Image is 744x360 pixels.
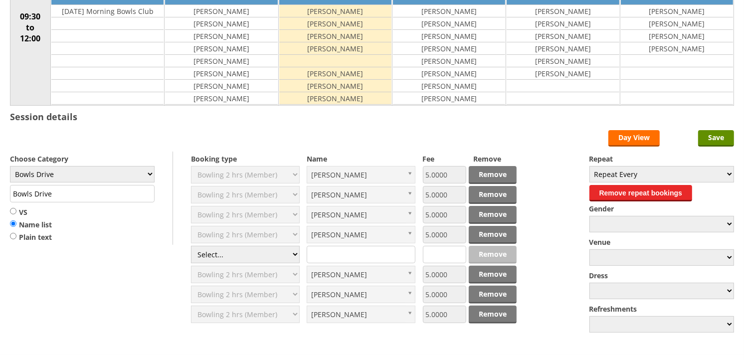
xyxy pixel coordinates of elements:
[589,304,734,314] label: Refreshments
[469,286,517,304] a: Remove
[469,266,517,284] a: Remove
[507,67,619,80] td: [PERSON_NAME]
[311,186,402,203] span: [PERSON_NAME]
[608,130,660,147] a: Day View
[307,166,415,183] a: [PERSON_NAME]
[165,5,277,17] td: [PERSON_NAME]
[165,92,277,105] td: [PERSON_NAME]
[10,185,155,202] input: Title/Description
[621,30,733,42] td: [PERSON_NAME]
[307,266,415,283] a: [PERSON_NAME]
[469,226,517,244] a: Remove
[393,92,505,105] td: [PERSON_NAME]
[307,154,415,164] label: Name
[393,80,505,92] td: [PERSON_NAME]
[393,67,505,80] td: [PERSON_NAME]
[10,207,52,217] label: VS
[469,166,517,184] a: Remove
[393,30,505,42] td: [PERSON_NAME]
[393,55,505,67] td: [PERSON_NAME]
[311,206,402,223] span: [PERSON_NAME]
[311,266,402,283] span: [PERSON_NAME]
[393,17,505,30] td: [PERSON_NAME]
[307,206,415,223] a: [PERSON_NAME]
[51,5,164,17] td: [DATE] Morning Bowls Club
[165,67,277,80] td: [PERSON_NAME]
[311,167,402,183] span: [PERSON_NAME]
[165,80,277,92] td: [PERSON_NAME]
[589,271,734,280] label: Dress
[10,154,155,164] label: Choose Category
[507,30,619,42] td: [PERSON_NAME]
[589,154,734,164] label: Repeat
[10,111,77,123] h3: Session details
[311,286,402,303] span: [PERSON_NAME]
[191,154,300,164] label: Booking type
[279,67,391,80] td: [PERSON_NAME]
[469,306,517,324] a: Remove
[165,42,277,55] td: [PERSON_NAME]
[279,80,391,92] td: [PERSON_NAME]
[621,5,733,17] td: [PERSON_NAME]
[279,42,391,55] td: [PERSON_NAME]
[507,55,619,67] td: [PERSON_NAME]
[621,42,733,55] td: [PERSON_NAME]
[469,206,517,224] a: Remove
[311,226,402,243] span: [PERSON_NAME]
[165,55,277,67] td: [PERSON_NAME]
[423,154,466,164] label: Fee
[10,220,16,227] input: Name list
[393,42,505,55] td: [PERSON_NAME]
[165,30,277,42] td: [PERSON_NAME]
[279,92,391,105] td: [PERSON_NAME]
[307,186,415,203] a: [PERSON_NAME]
[279,17,391,30] td: [PERSON_NAME]
[507,42,619,55] td: [PERSON_NAME]
[10,232,16,240] input: Plain text
[307,306,415,323] a: [PERSON_NAME]
[507,17,619,30] td: [PERSON_NAME]
[589,185,693,201] button: Remove repeat bookings
[311,306,402,323] span: [PERSON_NAME]
[307,226,415,243] a: [PERSON_NAME]
[307,286,415,303] a: [PERSON_NAME]
[10,220,52,230] label: Name list
[279,30,391,42] td: [PERSON_NAME]
[473,154,517,164] label: Remove
[165,17,277,30] td: [PERSON_NAME]
[10,207,16,215] input: VS
[469,186,517,204] a: Remove
[621,17,733,30] td: [PERSON_NAME]
[698,130,734,147] input: Save
[279,5,391,17] td: [PERSON_NAME]
[507,5,619,17] td: [PERSON_NAME]
[589,204,734,213] label: Gender
[589,237,734,247] label: Venue
[10,232,52,242] label: Plain text
[393,5,505,17] td: [PERSON_NAME]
